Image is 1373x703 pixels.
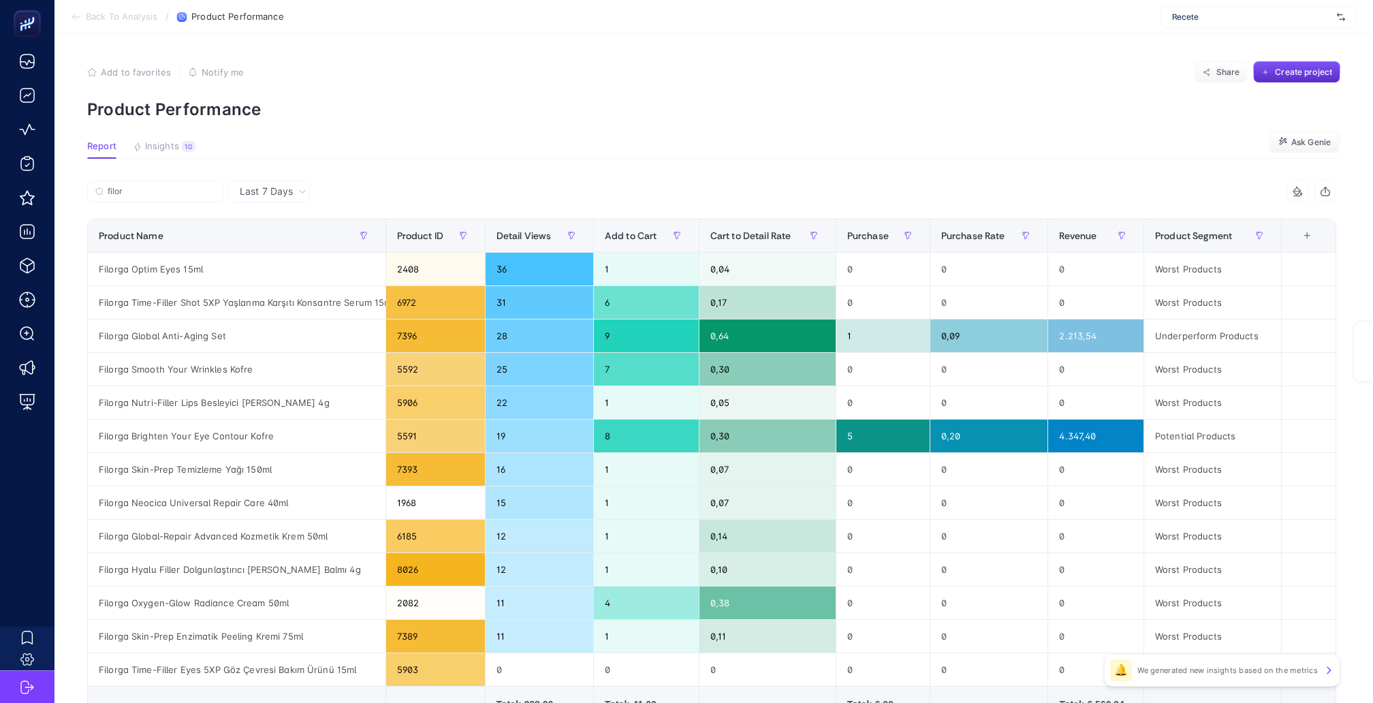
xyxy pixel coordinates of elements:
button: Ask Genie [1269,131,1340,153]
div: 0 [1048,653,1143,686]
div: 0 [836,653,930,686]
div: 0 [930,587,1048,619]
div: 2408 [386,253,485,285]
div: 0,11 [699,620,836,653]
div: 0,05 [699,386,836,419]
span: Purchase [847,230,889,241]
div: Filorga Nutri-Filler Lips Besleyici [PERSON_NAME] 4g [88,386,385,419]
div: 1 [594,253,699,285]
div: 1 [594,386,699,419]
div: Potential Products [1144,420,1281,452]
div: 0 [836,520,930,552]
span: Share [1216,67,1240,78]
span: Back To Analysis [86,12,157,22]
span: Last 7 Days [240,185,293,198]
div: + [1294,230,1320,241]
div: 25 [486,353,593,386]
div: 1 [594,553,699,586]
div: 31 [486,286,593,319]
span: Ask Genie [1291,137,1331,148]
div: 0 [699,653,836,686]
div: 0,07 [699,453,836,486]
div: Filorga Smooth Your Wrinkles Kofre [88,353,385,386]
div: 0 [1048,620,1143,653]
img: svg%3e [1337,10,1345,24]
div: 0 [836,553,930,586]
div: 5 [836,420,930,452]
span: Add to favorites [101,67,171,78]
div: Worst Products [1144,353,1281,386]
div: 0,38 [699,587,836,619]
div: 6972 [386,286,485,319]
div: 0 [1048,286,1143,319]
div: Filorga Global Anti-Aging Set [88,319,385,352]
div: 0 [930,653,1048,686]
div: 0 [1048,453,1143,486]
div: 11 [486,587,593,619]
span: Notify me [202,67,244,78]
span: Product ID [397,230,443,241]
div: 1 [594,486,699,519]
div: 0,30 [699,353,836,386]
button: Create project [1253,61,1340,83]
span: Product Segment [1155,230,1232,241]
span: Detail Views [496,230,552,241]
div: 6185 [386,520,485,552]
div: 12 [486,553,593,586]
div: Filorga Skin-Prep Enzimatik Peeling Kremi 75ml [88,620,385,653]
div: 1 [836,319,930,352]
div: 22 [486,386,593,419]
div: 0 [836,353,930,386]
span: / [165,11,169,22]
div: 7393 [386,453,485,486]
p: Product Performance [87,99,1340,119]
div: 2.213,54 [1048,319,1143,352]
div: 6 [594,286,699,319]
div: 7389 [386,620,485,653]
div: 19 [486,420,593,452]
span: Product Performance [191,12,283,22]
input: Search [108,187,215,197]
div: 5906 [386,386,485,419]
div: 5903 [386,653,485,686]
div: Filorga Time-Filler Shot 5XP Yaşlanma Karşıtı Konsantre Serum 15ml [88,286,385,319]
div: 0,30 [699,420,836,452]
span: Recete [1172,12,1331,22]
div: 0 [930,486,1048,519]
span: Purchase Rate [941,230,1005,241]
div: 2082 [386,587,485,619]
div: 0 [836,286,930,319]
div: 16 [486,453,593,486]
div: Worst Products [1144,587,1281,619]
div: 0 [836,620,930,653]
div: 0,64 [699,319,836,352]
div: 9 items selected [1293,230,1304,260]
div: 4.347,40 [1048,420,1143,452]
div: 0 [836,253,930,285]
div: 7 [594,353,699,386]
div: 0 [1048,353,1143,386]
div: 1 [594,520,699,552]
div: Worst Products [1144,620,1281,653]
p: We generated new insights based on the metrics [1137,665,1318,676]
div: Filorga Optim Eyes 15ml [88,253,385,285]
div: Filorga Global-Repair Advanced Kozmetik Krem 50ml [88,520,385,552]
div: 8 [594,420,699,452]
div: Underperform Products [1144,319,1281,352]
div: 28 [486,319,593,352]
div: 0 [930,253,1048,285]
div: 0,17 [699,286,836,319]
div: 5592 [386,353,485,386]
div: Worst Products [1144,453,1281,486]
div: Worst Products [1144,486,1281,519]
button: Add to favorites [87,67,171,78]
div: 1 [594,453,699,486]
div: 0 [930,520,1048,552]
div: 11 [486,620,593,653]
div: Worst Products [1144,286,1281,319]
div: 0,14 [699,520,836,552]
div: Worst Products [1144,386,1281,419]
span: Create project [1275,67,1332,78]
div: 0 [1048,553,1143,586]
div: 0 [836,386,930,419]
